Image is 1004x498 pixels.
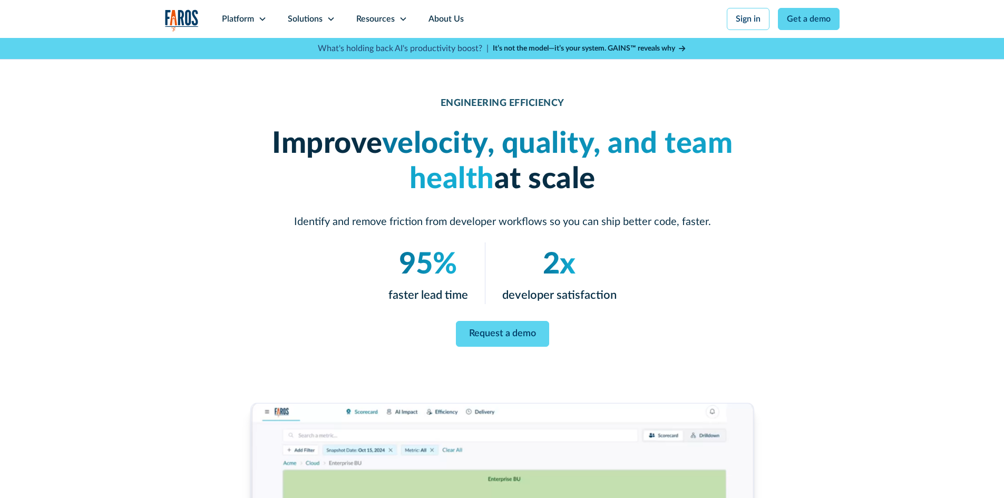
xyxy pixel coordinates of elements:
[502,287,616,304] p: developer satisfaction
[727,8,769,30] a: Sign in
[455,321,549,347] a: Request a demo
[543,250,576,279] em: 2x
[165,9,199,31] a: home
[493,43,687,54] a: It’s not the model—it’s your system. GAINS™ reveals why
[399,250,457,279] em: 95%
[165,9,199,31] img: Logo of the analytics and reporting company Faros.
[249,214,755,230] p: Identify and remove friction from developer workflows so you can ship better code, faster.
[356,13,395,25] div: Resources
[440,98,564,110] div: ENGINEERING EFFICIENCY
[249,126,755,197] h1: Improve at scale
[493,45,675,52] strong: It’s not the model—it’s your system. GAINS™ reveals why
[318,42,489,55] p: What's holding back AI's productivity boost? |
[388,287,467,304] p: faster lead time
[222,13,254,25] div: Platform
[382,129,733,194] em: velocity, quality, and team health
[778,8,840,30] a: Get a demo
[288,13,323,25] div: Solutions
